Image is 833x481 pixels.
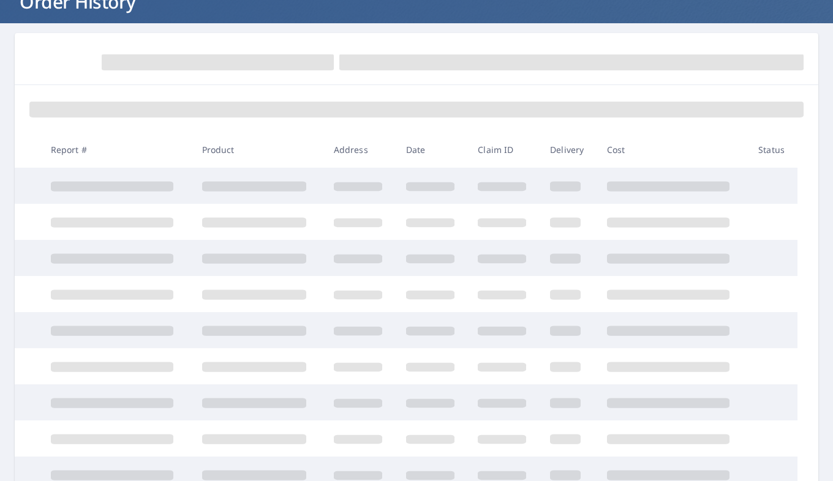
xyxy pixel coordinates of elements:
th: Report # [41,132,192,168]
th: Address [324,132,396,168]
th: Product [192,132,324,168]
th: Status [748,132,797,168]
th: Cost [597,132,748,168]
th: Delivery [540,132,597,168]
th: Date [396,132,469,168]
th: Claim ID [468,132,540,168]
